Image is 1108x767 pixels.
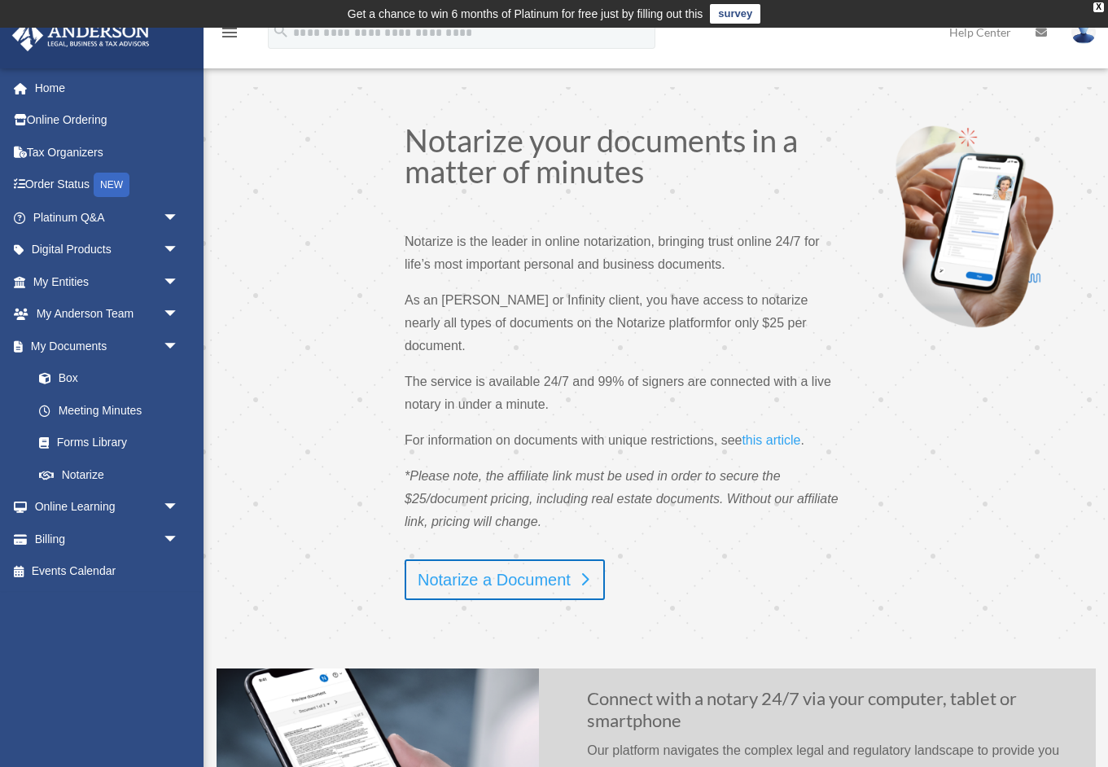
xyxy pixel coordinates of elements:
[163,330,195,363] span: arrow_drop_down
[163,491,195,524] span: arrow_drop_down
[11,491,204,524] a: Online Learningarrow_drop_down
[23,394,204,427] a: Meeting Minutes
[11,265,204,298] a: My Entitiesarrow_drop_down
[220,23,239,42] i: menu
[1071,20,1096,44] img: User Pic
[7,20,155,51] img: Anderson Advisors Platinum Portal
[891,125,1058,328] img: Notarize-hero
[587,688,1071,739] h2: Connect with a notary 24/7 via your computer, tablet or smartphone
[405,469,839,528] span: *Please note, the affiliate link must be used in order to secure the $25/document pricing, includ...
[405,234,820,271] span: Notarize is the leader in online notarization, bringing trust online 24/7 for life’s most importa...
[163,201,195,234] span: arrow_drop_down
[94,173,129,197] div: NEW
[11,201,204,234] a: Platinum Q&Aarrow_drop_down
[11,555,204,588] a: Events Calendar
[11,136,204,169] a: Tax Organizers
[11,169,204,202] a: Order StatusNEW
[11,104,204,137] a: Online Ordering
[11,330,204,362] a: My Documentsarrow_drop_down
[710,4,760,24] a: survey
[23,427,204,459] a: Forms Library
[23,362,204,395] a: Box
[11,234,204,266] a: Digital Productsarrow_drop_down
[11,523,204,555] a: Billingarrow_drop_down
[1093,2,1104,12] div: close
[272,22,290,40] i: search
[405,559,605,600] a: Notarize a Document
[11,298,204,331] a: My Anderson Teamarrow_drop_down
[163,298,195,331] span: arrow_drop_down
[220,28,239,42] a: menu
[163,265,195,299] span: arrow_drop_down
[23,458,195,491] a: Notarize
[11,72,204,104] a: Home
[348,4,703,24] div: Get a chance to win 6 months of Platinum for free just by filling out this
[742,433,800,455] a: this article
[405,316,807,353] span: for only $25 per document.
[405,125,846,195] h1: Notarize your documents in a matter of minutes
[800,433,804,447] span: .
[163,523,195,556] span: arrow_drop_down
[163,234,195,267] span: arrow_drop_down
[405,293,808,330] span: As an [PERSON_NAME] or Infinity client, you have access to notarize nearly all types of documents...
[742,433,800,447] span: this article
[405,375,831,411] span: The service is available 24/7 and 99% of signers are connected with a live notary in under a minute.
[405,433,742,447] span: For information on documents with unique restrictions, see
